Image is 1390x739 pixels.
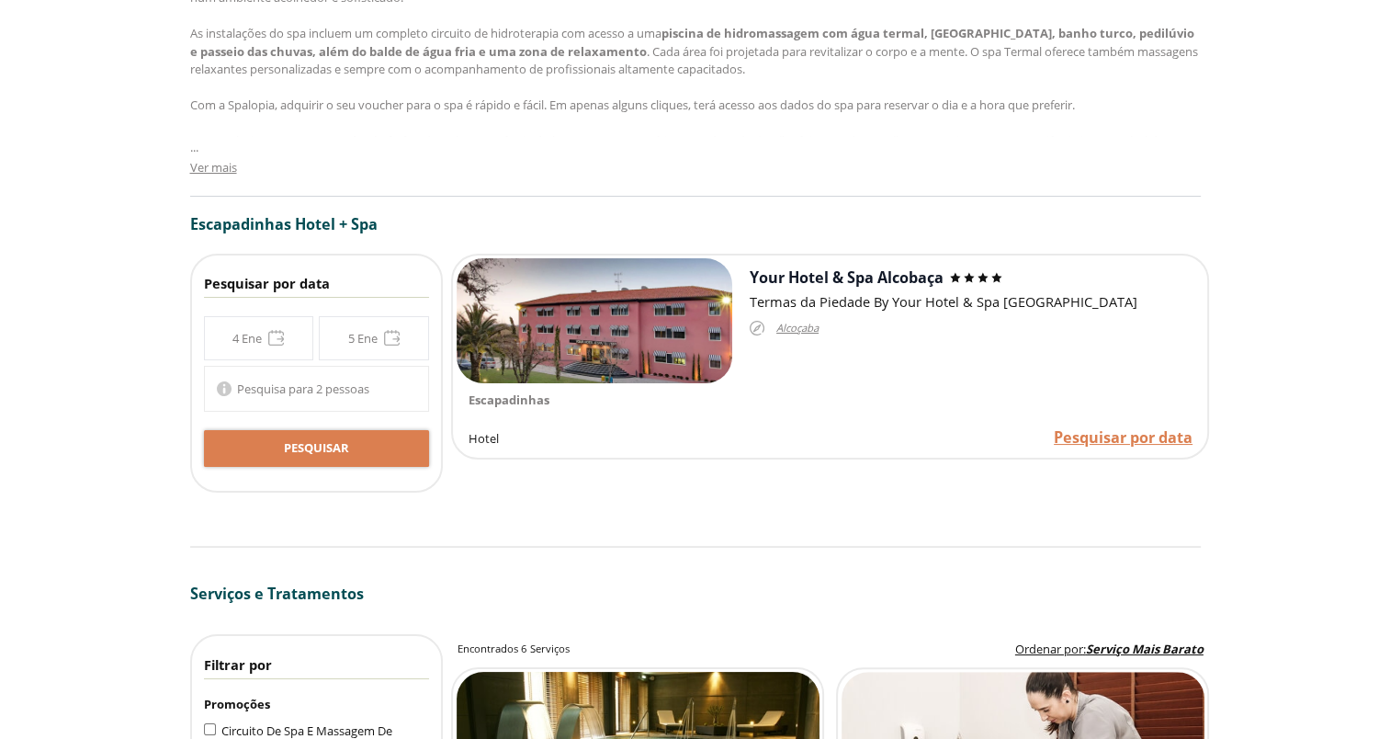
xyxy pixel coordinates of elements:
[750,267,944,288] span: Your Hotel & Spa Alcobaça
[204,655,272,674] span: Filtrar por
[1054,427,1192,449] a: Pesquisar por data
[750,291,1204,313] div: Termas da Piedade By Your Hotel & Spa [GEOGRAPHIC_DATA]
[237,381,369,397] span: Pesquisa para 2 pessoas
[204,430,429,467] button: Pesquisar
[469,392,549,408] span: Escapadinhas
[1015,641,1083,657] span: Ordenar por
[190,584,364,604] span: Serviços e Tratamentos
[469,422,758,455] div: Hotel
[190,159,237,177] button: Ver mais
[190,214,291,234] span: Escapadinhas
[776,318,819,339] span: Alcoçaba
[295,214,378,234] span: Hotel + Spa
[190,159,237,176] span: Ver mais
[204,274,330,292] span: Pesquisar por data
[1015,641,1204,659] label: :
[190,137,198,157] span: ...
[1086,641,1204,657] span: Serviço Mais Barato
[204,696,270,712] span: Promoções
[458,642,570,656] h2: Encontrados 6 Serviços
[284,439,349,458] span: Pesquisar
[190,25,1197,60] strong: piscina de hidromassagem com água termal, [GEOGRAPHIC_DATA], banho turco, pedilúvio e passeio das...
